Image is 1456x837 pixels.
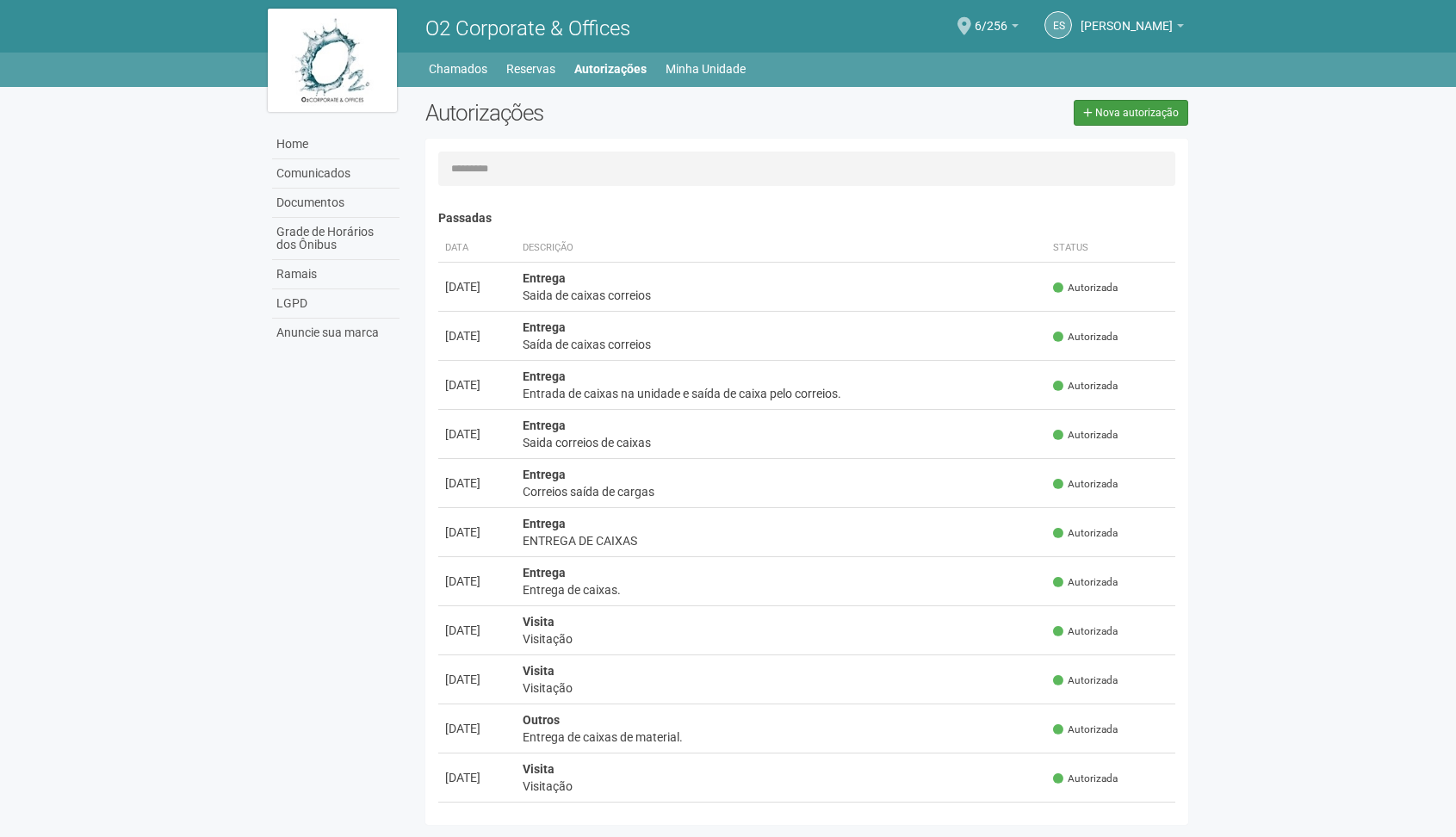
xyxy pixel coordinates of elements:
[523,287,1040,304] div: Saida de caixas correios
[523,762,555,776] strong: Visita
[523,418,566,432] strong: Entrega
[445,573,509,590] div: [DATE]
[523,811,555,825] strong: Visita
[1074,100,1188,126] a: Nova autorização
[523,532,1040,549] div: ENTREGA DE CAIXAS
[523,483,1040,500] div: Correios saída de cargas
[523,434,1040,451] div: Saida correios de caixas
[1044,11,1072,39] a: ES
[272,289,400,319] a: LGPD
[425,100,794,126] h2: Autorizações
[523,728,1040,746] div: Entrega de caixas de material.
[523,664,555,678] strong: Visita
[574,57,647,81] a: Autorizações
[272,130,400,159] a: Home
[445,769,509,786] div: [DATE]
[523,778,1040,795] div: Visitação
[975,22,1019,35] a: 6/256
[445,671,509,688] div: [DATE]
[1053,526,1118,541] span: Autorizada
[445,425,509,443] div: [DATE]
[523,630,1040,648] div: Visitação
[516,234,1047,263] th: Descrição
[268,9,397,112] img: logo.jpg
[523,385,1040,402] div: Entrada de caixas na unidade e saída de caixa pelo correios.
[523,679,1040,697] div: Visitação
[975,3,1007,33] span: 6/256
[425,16,630,40] span: O2 Corporate & Offices
[523,320,566,334] strong: Entrega
[1053,379,1118,394] span: Autorizada
[523,517,566,530] strong: Entrega
[523,581,1040,598] div: Entrega de caixas.
[523,271,566,285] strong: Entrega
[438,234,516,263] th: Data
[445,720,509,737] div: [DATE]
[1053,575,1118,590] span: Autorizada
[272,260,400,289] a: Ramais
[523,468,566,481] strong: Entrega
[272,159,400,189] a: Comunicados
[272,218,400,260] a: Grade de Horários dos Ônibus
[429,57,487,81] a: Chamados
[445,327,509,344] div: [DATE]
[1053,673,1118,688] span: Autorizada
[1053,330,1118,344] span: Autorizada
[445,474,509,492] div: [DATE]
[445,376,509,394] div: [DATE]
[1081,22,1184,35] a: [PERSON_NAME]
[666,57,746,81] a: Minha Unidade
[1095,107,1179,119] span: Nova autorização
[1046,234,1175,263] th: Status
[272,319,400,347] a: Anuncie sua marca
[1053,772,1118,786] span: Autorizada
[523,336,1040,353] div: Saída de caixas correios
[1053,477,1118,492] span: Autorizada
[445,622,509,639] div: [DATE]
[523,713,560,727] strong: Outros
[523,369,566,383] strong: Entrega
[1053,722,1118,737] span: Autorizada
[445,278,509,295] div: [DATE]
[1081,3,1173,33] span: Eliza Seoud Gonçalves
[523,566,566,580] strong: Entrega
[506,57,555,81] a: Reservas
[1053,624,1118,639] span: Autorizada
[1053,281,1118,295] span: Autorizada
[523,615,555,629] strong: Visita
[272,189,400,218] a: Documentos
[1053,428,1118,443] span: Autorizada
[445,524,509,541] div: [DATE]
[438,212,1176,225] h4: Passadas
